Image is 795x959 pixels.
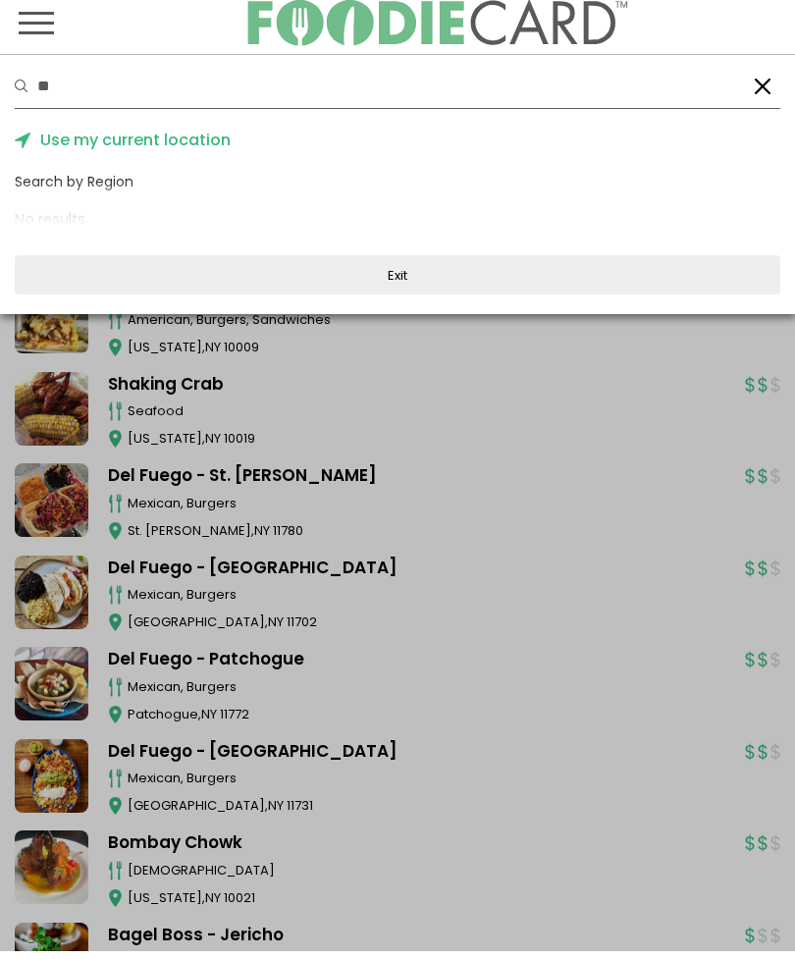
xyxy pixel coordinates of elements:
[15,180,780,215] div: Search by Region
[15,220,780,234] div: No results
[245,7,629,55] img: FoodieCard; Eat, Drink, Save, Donate
[15,263,780,302] button: Exit
[30,136,231,160] span: Use my current location
[15,136,231,160] button: Use my current location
